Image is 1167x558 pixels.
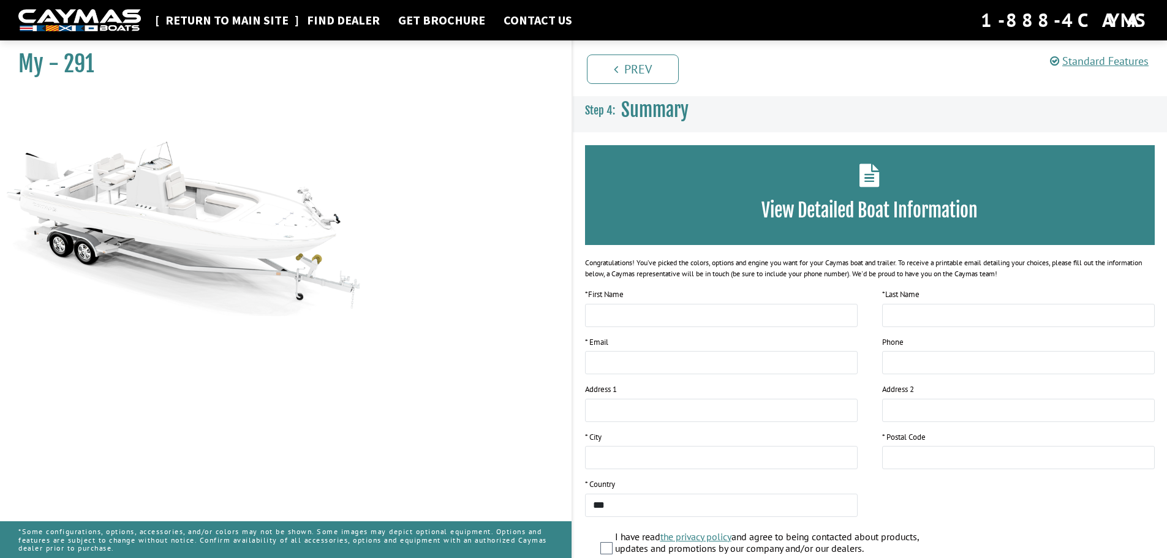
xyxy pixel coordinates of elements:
div: 1-888-4CAYMAS [981,7,1149,34]
label: First Name [585,288,624,301]
label: * Email [585,336,608,349]
a: Standard Features [1050,54,1149,68]
h3: View Detailed Boat Information [603,199,1137,222]
a: Contact Us [497,12,578,28]
label: * City [585,431,602,443]
div: Congratulations! You’ve picked the colors, options and engine you want for your Caymas boat and t... [585,257,1155,279]
span: Summary [621,99,689,121]
a: the privacy policy [660,530,731,543]
a: Find Dealer [301,12,386,28]
p: *Some configurations, options, accessories, and/or colors may not be shown. Some images may depic... [18,521,553,558]
label: Address 1 [585,383,617,396]
img: white-logo-c9c8dbefe5ff5ceceb0f0178aa75bf4bb51f6bca0971e226c86eb53dfe498488.png [18,9,141,32]
label: Phone [882,336,904,349]
label: * Postal Code [882,431,926,443]
label: I have read and agree to being contacted about products, updates and promotions by our company an... [615,531,948,557]
a: Prev [587,55,679,84]
label: * Country [585,478,615,491]
label: Address 2 [882,383,914,396]
a: Return to main site [159,12,295,28]
label: Last Name [882,288,920,301]
h1: My - 291 [18,50,541,78]
a: Get Brochure [392,12,491,28]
